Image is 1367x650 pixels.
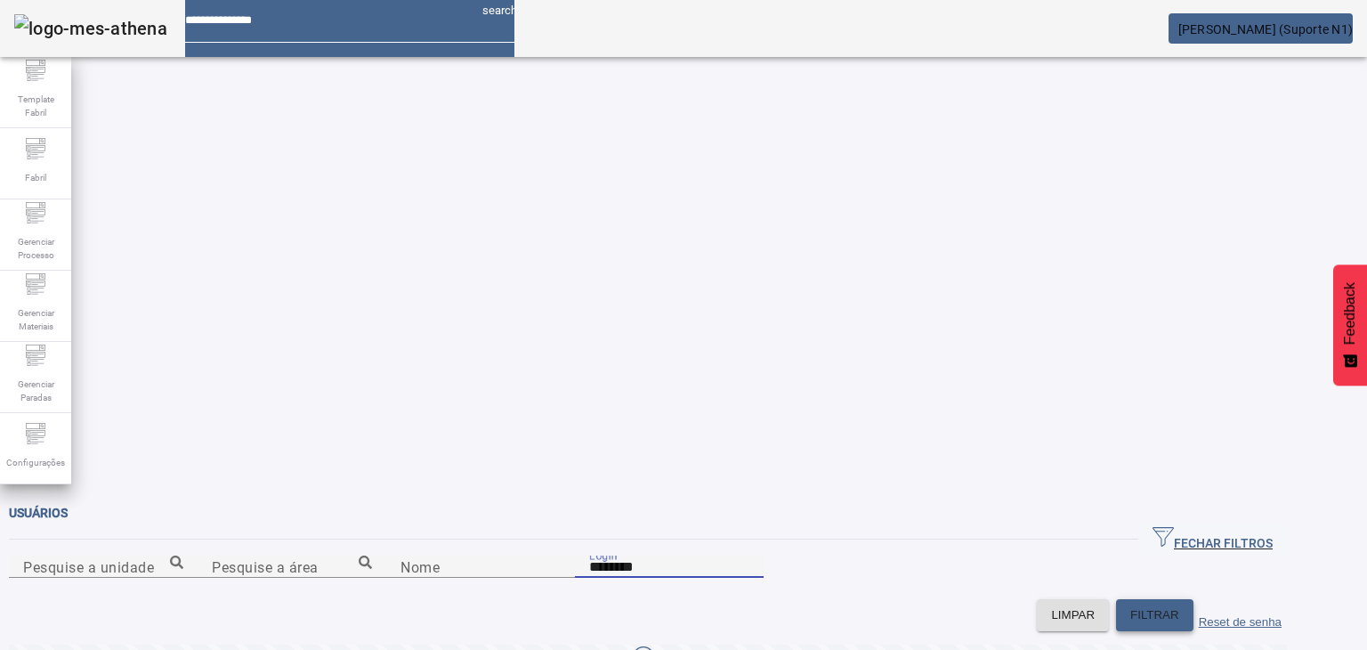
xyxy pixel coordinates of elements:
[14,14,167,43] img: logo-mes-athena
[20,166,52,190] span: Fabril
[1138,524,1287,556] button: FECHAR FILTROS
[9,372,62,410] span: Gerenciar Paradas
[1130,606,1179,624] span: FILTRAR
[212,557,372,578] input: Number
[1037,599,1109,631] button: LIMPAR
[400,558,440,575] mat-label: Nome
[9,506,68,520] span: Usuários
[1178,22,1354,37] span: [PERSON_NAME] (Suporte N1)
[1,451,70,475] span: Configurações
[589,548,618,561] mat-label: Login
[1051,606,1095,624] span: LIMPAR
[1116,599,1193,631] button: FILTRAR
[23,558,154,575] mat-label: Pesquise a unidade
[9,230,62,267] span: Gerenciar Processo
[23,557,183,578] input: Number
[1153,526,1273,553] span: FECHAR FILTROS
[9,87,62,125] span: Template Fabril
[1333,264,1367,386] button: Feedback - Mostrar pesquisa
[9,301,62,338] span: Gerenciar Materiais
[1199,615,1282,629] label: Reset de senha
[212,558,319,575] mat-label: Pesquise a área
[1342,282,1358,345] span: Feedback
[1193,599,1287,631] button: Reset de senha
